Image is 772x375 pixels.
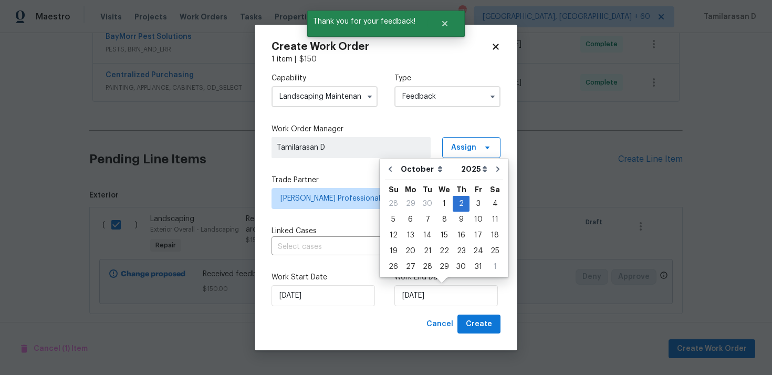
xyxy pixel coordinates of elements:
[427,13,462,34] button: Close
[385,227,402,243] div: Sun Oct 12 2025
[402,259,419,274] div: 27
[419,227,436,243] div: Tue Oct 14 2025
[436,228,453,243] div: 15
[402,196,419,212] div: Mon Sep 29 2025
[457,315,500,334] button: Create
[487,259,503,275] div: Sat Nov 01 2025
[272,54,500,65] div: 1 item |
[436,259,453,274] div: 29
[398,161,458,177] select: Month
[490,159,506,180] button: Go to next month
[385,196,402,212] div: Sun Sep 28 2025
[363,90,376,103] button: Show options
[470,259,487,275] div: Fri Oct 31 2025
[385,243,402,259] div: Sun Oct 19 2025
[436,196,453,212] div: Wed Oct 01 2025
[299,56,317,63] span: $ 150
[402,243,419,259] div: Mon Oct 20 2025
[487,228,503,243] div: 18
[453,259,470,274] div: 30
[419,212,436,227] div: Tue Oct 07 2025
[389,186,399,193] abbr: Sunday
[385,212,402,227] div: Sun Oct 05 2025
[277,142,425,153] span: Tamilarasan D
[419,243,436,259] div: Tue Oct 21 2025
[487,259,503,274] div: 1
[385,228,402,243] div: 12
[272,239,471,255] input: Select cases
[486,90,499,103] button: Show options
[470,243,487,259] div: Fri Oct 24 2025
[453,243,470,259] div: Thu Oct 23 2025
[382,159,398,180] button: Go to previous month
[470,259,487,274] div: 31
[436,212,453,227] div: 8
[456,186,466,193] abbr: Thursday
[487,212,503,227] div: 11
[453,196,470,212] div: Thu Oct 02 2025
[405,186,416,193] abbr: Monday
[402,196,419,211] div: 29
[436,227,453,243] div: Wed Oct 15 2025
[272,124,500,134] label: Work Order Manager
[385,212,402,227] div: 5
[402,212,419,227] div: 6
[453,259,470,275] div: Thu Oct 30 2025
[470,212,487,227] div: Fri Oct 10 2025
[402,244,419,258] div: 20
[487,227,503,243] div: Sat Oct 18 2025
[402,227,419,243] div: Mon Oct 13 2025
[470,196,487,211] div: 3
[385,259,402,275] div: Sun Oct 26 2025
[419,212,436,227] div: 7
[475,186,482,193] abbr: Friday
[402,259,419,275] div: Mon Oct 27 2025
[385,196,402,211] div: 28
[487,244,503,258] div: 25
[419,228,436,243] div: 14
[439,186,450,193] abbr: Wednesday
[385,259,402,274] div: 26
[453,212,470,227] div: Thu Oct 09 2025
[487,243,503,259] div: Sat Oct 25 2025
[453,212,470,227] div: 9
[272,226,317,236] span: Linked Cases
[451,142,476,153] span: Assign
[307,11,427,33] span: Thank you for your feedback!
[487,212,503,227] div: Sat Oct 11 2025
[436,259,453,275] div: Wed Oct 29 2025
[422,315,457,334] button: Cancel
[402,212,419,227] div: Mon Oct 06 2025
[490,186,500,193] abbr: Saturday
[419,244,436,258] div: 21
[419,196,436,212] div: Tue Sep 30 2025
[453,244,470,258] div: 23
[394,86,500,107] input: Select...
[470,244,487,258] div: 24
[453,227,470,243] div: Thu Oct 16 2025
[453,196,470,211] div: 2
[470,228,487,243] div: 17
[394,73,500,84] label: Type
[470,212,487,227] div: 10
[394,285,498,306] input: M/D/YYYY
[402,228,419,243] div: 13
[272,41,491,52] h2: Create Work Order
[470,196,487,212] div: Fri Oct 03 2025
[272,272,378,283] label: Work Start Date
[436,244,453,258] div: 22
[436,212,453,227] div: Wed Oct 08 2025
[385,244,402,258] div: 19
[436,243,453,259] div: Wed Oct 22 2025
[272,285,375,306] input: M/D/YYYY
[423,186,432,193] abbr: Tuesday
[272,73,378,84] label: Capability
[436,196,453,211] div: 1
[487,196,503,212] div: Sat Oct 04 2025
[280,193,476,204] span: [PERSON_NAME] Professional Group - ATL-L
[466,318,492,331] span: Create
[419,259,436,275] div: Tue Oct 28 2025
[453,228,470,243] div: 16
[272,175,500,185] label: Trade Partner
[419,259,436,274] div: 28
